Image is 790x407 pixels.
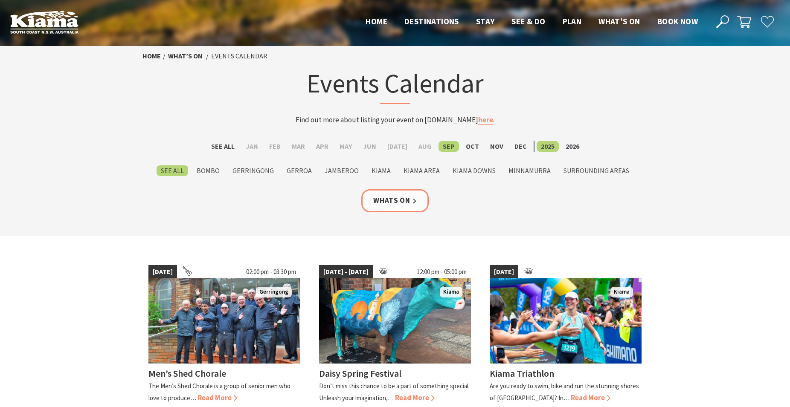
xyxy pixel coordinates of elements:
img: Members of the Chorale standing on steps [148,278,300,364]
label: See All [157,165,188,176]
label: Apr [312,141,333,152]
label: Dec [510,141,531,152]
label: Aug [414,141,436,152]
li: Events Calendar [211,51,267,62]
span: Read More [197,393,237,402]
p: Don’t miss this chance to be a part of something special. Unleash your imagination,… [319,382,470,401]
a: Whats On [361,189,429,212]
a: [DATE] 02:00 pm - 03:30 pm Members of the Chorale standing on steps Gerringong Men’s Shed Chorale... [148,265,300,404]
p: Find out more about listing your event on [DOMAIN_NAME] . [228,114,562,126]
label: See All [207,141,239,152]
img: Dairy Cow Art [319,278,471,364]
img: Kiama Logo [10,10,78,34]
label: Kiama Downs [448,165,500,176]
span: Kiama [610,287,633,297]
label: Feb [265,141,285,152]
label: Kiama [367,165,395,176]
label: Nov [486,141,508,152]
span: Kiama [440,287,462,297]
h1: Events Calendar [228,66,562,104]
span: 02:00 pm - 03:30 pm [242,265,300,279]
label: Gerroa [282,165,316,176]
label: Gerringong [228,165,278,176]
label: Bombo [192,165,224,176]
span: What’s On [598,16,640,26]
label: [DATE] [383,141,412,152]
img: kiamatriathlon [490,278,642,364]
span: Gerringong [256,287,292,297]
a: [DATE] - [DATE] 12:00 pm - 05:00 pm Dairy Cow Art Kiama Daisy Spring Festival Don’t miss this cha... [319,265,471,404]
span: [DATE] [490,265,518,279]
label: Surrounding Areas [559,165,633,176]
label: Mar [288,141,309,152]
label: Jan [241,141,262,152]
label: Jamberoo [320,165,363,176]
label: Sep [439,141,459,152]
span: Plan [563,16,582,26]
span: [DATE] [148,265,177,279]
p: The Men’s Shed Chorale is a group of senior men who love to produce… [148,382,290,401]
h4: Kiama Triathlon [490,367,554,379]
span: Destinations [404,16,459,26]
span: Home [366,16,387,26]
span: [DATE] - [DATE] [319,265,373,279]
span: Book now [657,16,698,26]
label: Jun [359,141,380,152]
a: [DATE] kiamatriathlon Kiama Kiama Triathlon Are you ready to swim, bike and run the stunning shor... [490,265,642,404]
span: See & Do [511,16,545,26]
span: 12:00 pm - 05:00 pm [412,265,471,279]
span: Read More [395,393,435,402]
label: 2025 [537,141,559,152]
label: 2026 [561,141,584,152]
a: What’s On [168,52,203,61]
p: Are you ready to swim, bike and run the stunning shores of [GEOGRAPHIC_DATA]? In… [490,382,639,401]
h4: Men’s Shed Chorale [148,367,226,379]
a: Home [142,52,161,61]
span: Read More [571,393,610,402]
a: here [478,115,493,125]
span: Stay [476,16,495,26]
h4: Daisy Spring Festival [319,367,401,379]
nav: Main Menu [357,15,706,29]
label: May [335,141,356,152]
label: Kiama Area [399,165,444,176]
label: Minnamurra [504,165,555,176]
label: Oct [462,141,483,152]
